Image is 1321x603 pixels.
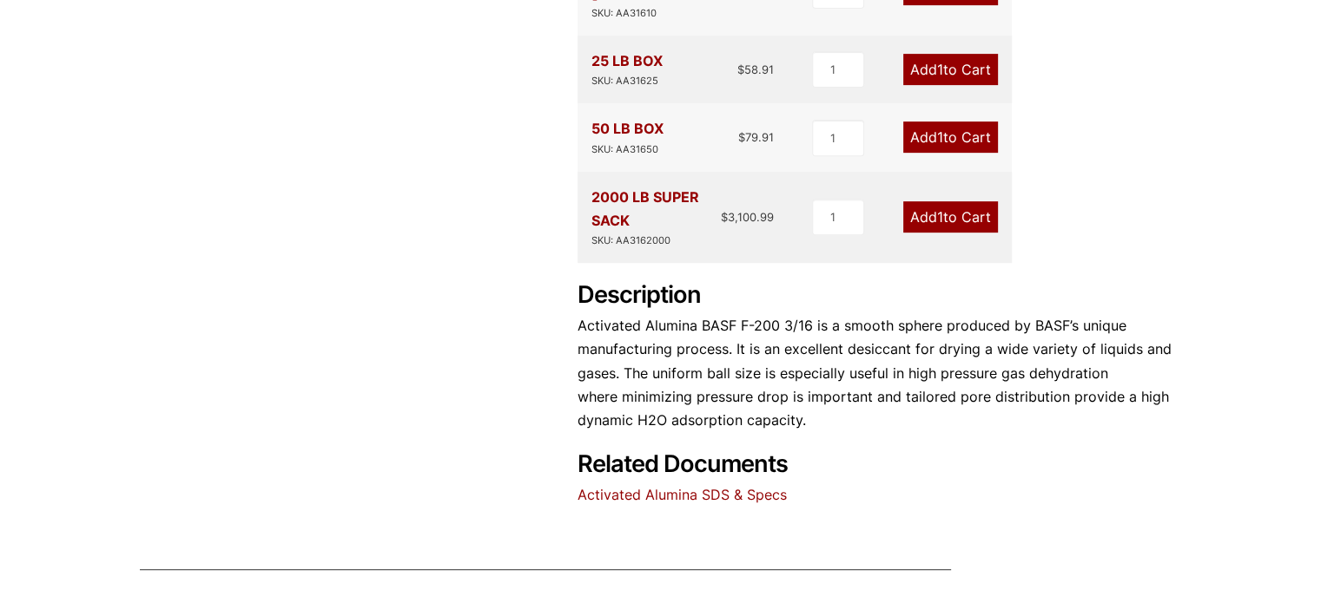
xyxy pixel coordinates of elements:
div: SKU: AA31650 [591,141,664,158]
span: $ [737,62,744,76]
span: 1 [937,61,943,78]
div: SKU: AA31625 [591,73,663,89]
a: Add1to Cart [903,121,998,153]
div: 25 LB BOX [591,49,663,89]
h2: Description [578,281,1182,310]
span: 1 [937,208,943,226]
div: 2000 LB SUPER SACK [591,186,722,249]
bdi: 3,100.99 [721,210,774,224]
a: Add1to Cart [903,201,998,233]
div: 50 LB BOX [591,117,664,157]
bdi: 79.91 [738,130,774,144]
div: SKU: AA31610 [591,5,738,22]
div: SKU: AA3162000 [591,233,722,249]
span: 1 [937,128,943,146]
a: Add1to Cart [903,54,998,85]
a: Activated Alumina SDS & Specs [578,486,787,503]
span: $ [738,130,745,144]
p: Activated Alumina BASF F-200 3/16 is a smooth sphere produced by BASF’s unique manufacturing proc... [578,314,1182,432]
span: $ [721,210,728,224]
bdi: 58.91 [737,62,774,76]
